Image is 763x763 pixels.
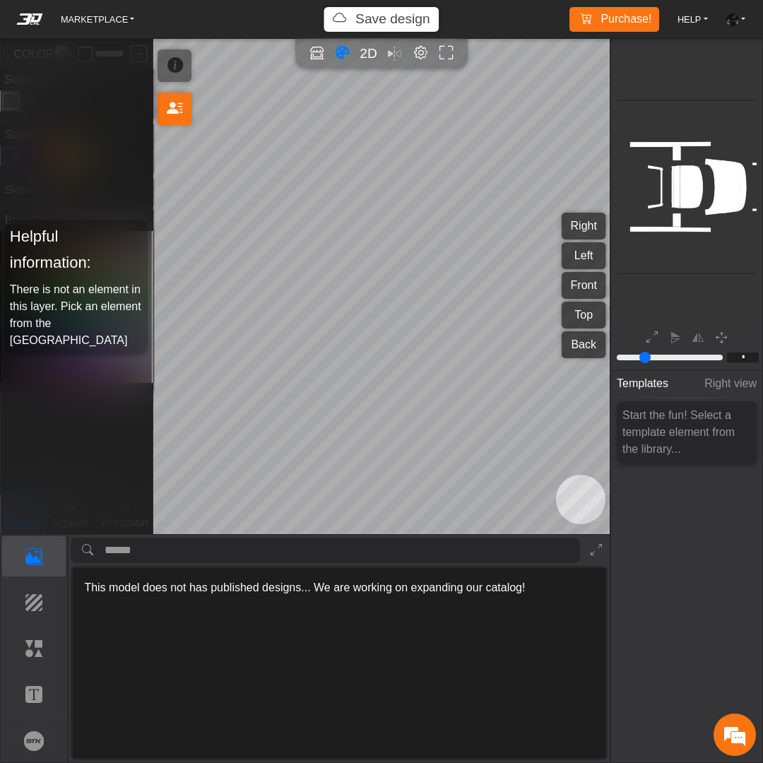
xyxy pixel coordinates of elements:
[105,538,580,564] input: search asset
[307,44,327,64] button: Open in Showroom
[232,7,266,41] div: Minimize live chat window
[358,44,379,64] button: 2D
[562,331,606,358] button: Back
[10,283,141,346] span: There is not an element in this layer. Pick an element from the [GEOGRAPHIC_DATA]
[562,272,606,299] button: Front
[16,73,37,94] div: Navigation go back
[617,371,668,397] span: Templates
[572,7,658,32] a: Purchase Graphic Kit
[182,418,269,461] div: Articles
[562,242,606,269] button: Left
[324,7,439,32] button: Save design
[437,44,457,64] button: Full screen
[672,8,714,30] a: HELP
[704,371,757,397] span: Right view
[7,368,269,418] textarea: Type your message and hit 'Enter'
[55,8,141,30] a: MARKETPLACE
[355,9,430,30] p: Unsaved file
[95,418,182,461] div: FAQs
[562,213,606,239] button: Right
[585,538,608,564] button: Expand Library
[10,224,143,276] h5: Helpful information:
[360,46,377,61] span: 2D
[641,327,663,349] button: Expand 2D editor
[95,74,259,93] div: Chat with us now
[82,166,195,300] span: We're online!
[410,44,431,64] button: Editor settings
[711,327,733,349] button: Pan
[7,442,95,452] span: Conversation
[332,44,353,64] button: Color tool
[622,409,735,455] span: Start the fun! Select a template element from the library...
[73,568,605,758] div: This model does not has published designs... We are working on expanding our catalog!
[562,302,606,329] button: Top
